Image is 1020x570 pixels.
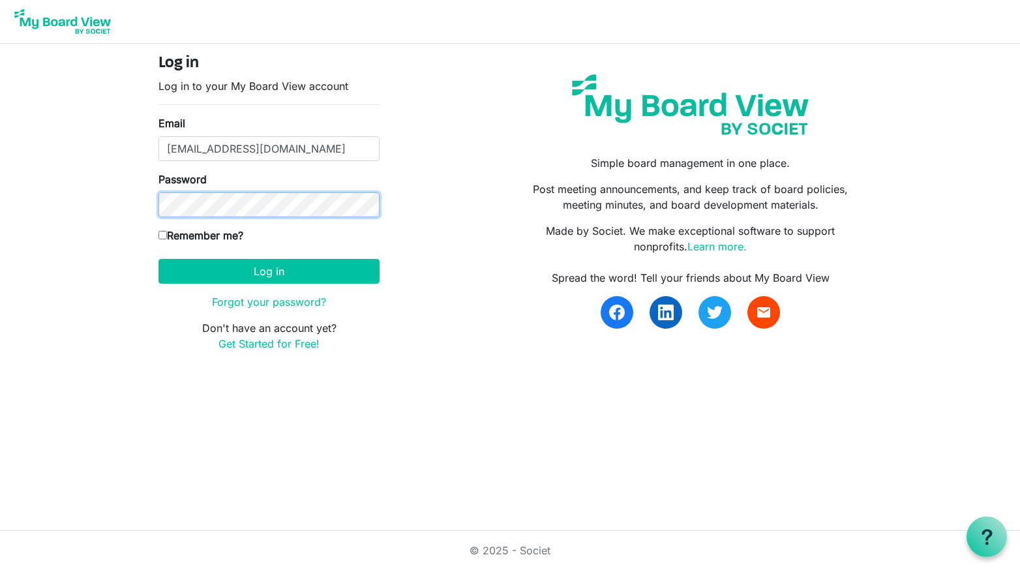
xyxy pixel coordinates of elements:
span: email [756,305,772,320]
p: Post meeting announcements, and keep track of board policies, meeting minutes, and board developm... [520,181,862,213]
a: Get Started for Free! [218,337,320,350]
label: Email [158,115,185,131]
a: Learn more. [687,240,747,253]
a: Forgot your password? [212,295,326,308]
img: linkedin.svg [658,305,674,320]
label: Remember me? [158,228,243,243]
img: My Board View Logo [10,5,115,38]
img: my-board-view-societ.svg [562,65,818,145]
p: Simple board management in one place. [520,155,862,171]
a: email [747,296,780,329]
img: facebook.svg [609,305,625,320]
button: Log in [158,259,380,284]
img: twitter.svg [707,305,723,320]
h4: Log in [158,54,380,73]
p: Don't have an account yet? [158,320,380,352]
label: Password [158,172,207,187]
input: Remember me? [158,231,167,239]
p: Log in to your My Board View account [158,78,380,94]
div: Spread the word! Tell your friends about My Board View [520,270,862,286]
p: Made by Societ. We make exceptional software to support nonprofits. [520,223,862,254]
a: © 2025 - Societ [470,544,550,557]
